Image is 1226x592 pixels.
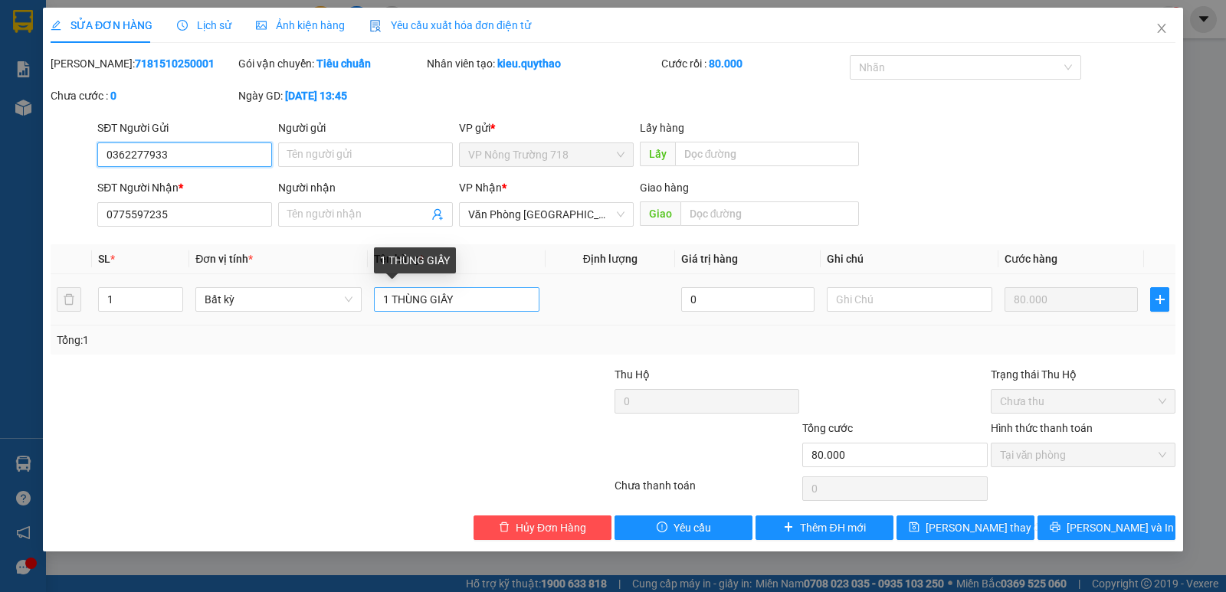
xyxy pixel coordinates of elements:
[256,20,267,31] span: picture
[827,287,992,312] input: Ghi Chú
[278,119,453,136] div: Người gửi
[238,87,423,104] div: Ngày GD:
[374,247,456,273] div: 1 THÙNG GIẤY
[800,519,865,536] span: Thêm ĐH mới
[51,87,235,104] div: Chưa cước :
[427,55,659,72] div: Nhân viên tạo:
[285,90,347,102] b: [DATE] 13:45
[1000,390,1166,413] span: Chưa thu
[583,253,638,265] span: Định lượng
[459,182,502,194] span: VP Nhận
[57,287,81,312] button: delete
[991,422,1093,434] label: Hình thức thanh toán
[680,201,860,226] input: Dọc đường
[278,179,453,196] div: Người nhận
[1156,22,1168,34] span: close
[97,119,272,136] div: SĐT Người Gửi
[57,332,474,348] div: Tổng: 1
[474,515,611,540] button: deleteHủy Đơn Hàng
[374,287,539,312] input: VD: Bàn, Ghế
[468,203,624,226] span: Văn Phòng Tân Phú
[1067,519,1174,536] span: [PERSON_NAME] và In
[640,201,680,226] span: Giao
[675,142,860,166] input: Dọc đường
[1000,443,1166,466] span: Tại văn phòng
[51,55,235,72] div: [PERSON_NAME]:
[613,477,801,504] div: Chưa thanh toán
[135,57,215,70] b: 7181510250001
[657,522,667,534] span: exclamation-circle
[897,515,1034,540] button: save[PERSON_NAME] thay đổi
[516,519,586,536] span: Hủy Đơn Hàng
[131,80,153,96] span: DĐ:
[195,253,253,265] span: Đơn vị tính
[1005,287,1138,312] input: 0
[177,19,231,31] span: Lịch sử
[991,366,1175,383] div: Trạng thái Thu Hộ
[97,179,272,196] div: SĐT Người Nhận
[783,522,794,534] span: plus
[459,119,634,136] div: VP gửi
[131,13,238,50] div: DỌC ĐƯỜNG
[51,20,61,31] span: edit
[674,519,711,536] span: Yêu cầu
[681,253,738,265] span: Giá trị hàng
[499,522,510,534] span: delete
[1140,8,1183,51] button: Close
[369,20,382,32] img: icon
[756,515,893,540] button: plusThêm ĐH mới
[256,19,345,31] span: Ảnh kiện hàng
[13,13,120,50] div: VP Nông Trường 718
[468,143,624,166] span: VP Nông Trường 718
[497,57,561,70] b: kieu.quythao
[661,55,846,72] div: Cước rồi :
[926,519,1048,536] span: [PERSON_NAME] thay đổi
[316,57,371,70] b: Tiêu chuẩn
[177,20,188,31] span: clock-circle
[13,15,37,31] span: Gửi:
[615,368,650,381] span: Thu Hộ
[131,15,168,31] span: Nhận:
[640,122,684,134] span: Lấy hàng
[205,288,352,311] span: Bất kỳ
[369,19,531,31] span: Yêu cầu xuất hóa đơn điện tử
[98,253,110,265] span: SL
[802,422,853,434] span: Tổng cước
[821,244,998,274] th: Ghi chú
[640,182,689,194] span: Giao hàng
[1050,522,1060,534] span: printer
[1150,287,1169,312] button: plus
[709,57,742,70] b: 80.000
[131,71,222,125] span: NHƠN TRẠCH
[238,55,423,72] div: Gói vận chuyển:
[51,19,152,31] span: SỬA ĐƠN HÀNG
[110,90,116,102] b: 0
[909,522,919,534] span: save
[1151,293,1169,306] span: plus
[13,50,120,71] div: 0971476379
[131,50,238,71] div: 0966447467
[615,515,752,540] button: exclamation-circleYêu cầu
[431,208,444,221] span: user-add
[1038,515,1175,540] button: printer[PERSON_NAME] và In
[640,142,675,166] span: Lấy
[1005,253,1057,265] span: Cước hàng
